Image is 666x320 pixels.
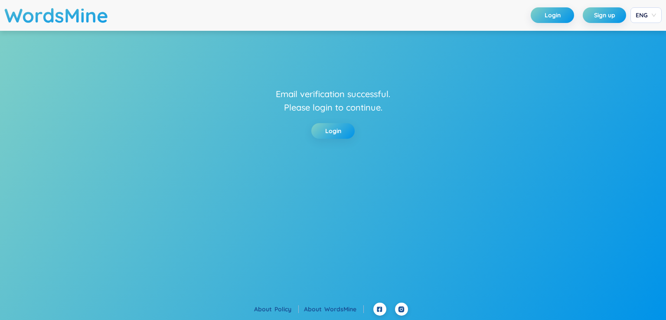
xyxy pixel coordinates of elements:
button: Login [311,123,355,139]
button: Sign up [583,7,626,23]
span: ENG [636,11,656,20]
span: Sign up [594,11,615,20]
a: WordsMine [324,305,364,313]
button: Login [531,7,574,23]
span: Login [545,11,561,20]
div: Email verification successful. Please login to continue. [34,44,632,114]
div: About [254,304,299,314]
a: Policy [274,305,299,313]
div: About [304,304,364,314]
a: Login [325,126,341,136]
